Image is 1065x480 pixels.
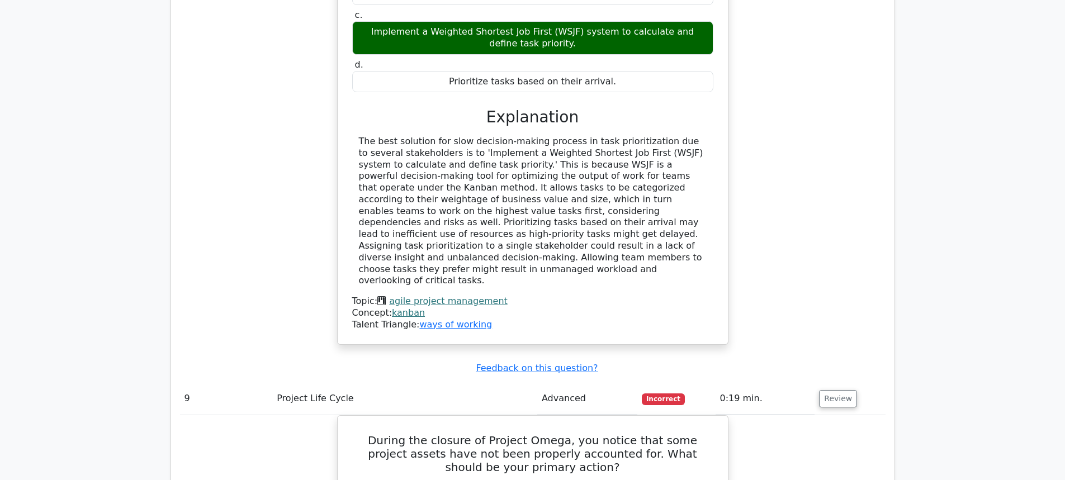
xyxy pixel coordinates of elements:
a: agile project management [389,296,508,306]
button: Review [819,390,857,407]
td: 0:19 min. [716,383,815,415]
div: Talent Triangle: [352,296,713,330]
div: Concept: [352,307,713,319]
a: Feedback on this question? [476,363,598,373]
div: The best solution for slow decision-making process in task prioritization due to several stakehol... [359,136,707,287]
span: d. [355,59,363,70]
td: Project Life Cycle [272,383,537,415]
div: Prioritize tasks based on their arrival. [352,71,713,93]
div: Implement a Weighted Shortest Job First (WSJF) system to calculate and define task priority. [352,21,713,55]
a: ways of working [419,319,492,330]
h5: During the closure of Project Omega, you notice that some project assets have not been properly a... [351,434,714,474]
h3: Explanation [359,108,707,127]
span: Incorrect [642,393,685,405]
td: Advanced [537,383,637,415]
span: c. [355,9,363,20]
a: kanban [392,307,425,318]
td: 9 [180,383,273,415]
div: Topic: [352,296,713,307]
